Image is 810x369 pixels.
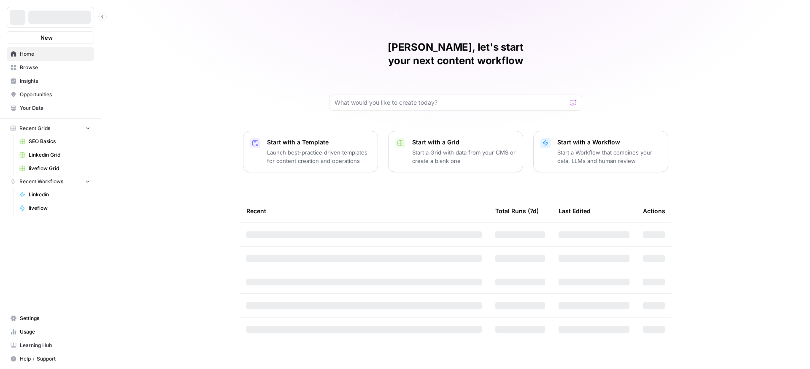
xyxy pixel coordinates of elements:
[7,101,94,115] a: Your Data
[16,148,94,162] a: Linkedin Grid
[335,98,567,107] input: What would you like to create today?
[16,188,94,201] a: Linkedin
[412,138,516,147] p: Start with a Grid
[20,355,90,363] span: Help + Support
[19,178,63,185] span: Recent Workflows
[533,131,668,172] button: Start with a WorkflowStart a Workflow that combines your data, LLMs and human review
[557,148,661,165] p: Start a Workflow that combines your data, LLMs and human review
[7,312,94,325] a: Settings
[20,91,90,98] span: Opportunities
[412,148,516,165] p: Start a Grid with data from your CMS or create a blank one
[557,138,661,147] p: Start with a Workflow
[388,131,523,172] button: Start with a GridStart a Grid with data from your CMS or create a blank one
[7,31,94,44] button: New
[7,339,94,352] a: Learning Hub
[243,131,378,172] button: Start with a TemplateLaunch best-practice driven templates for content creation and operations
[7,122,94,135] button: Recent Grids
[29,138,90,145] span: SEO Basics
[20,64,90,71] span: Browse
[7,175,94,188] button: Recent Workflows
[29,151,90,159] span: Linkedin Grid
[16,162,94,175] a: liveflow Grid
[19,125,50,132] span: Recent Grids
[267,138,371,147] p: Start with a Template
[29,204,90,212] span: liveflow
[29,191,90,198] span: Linkedin
[20,50,90,58] span: Home
[16,201,94,215] a: liveflow
[40,33,53,42] span: New
[7,352,94,366] button: Help + Support
[16,135,94,148] a: SEO Basics
[7,47,94,61] a: Home
[20,342,90,349] span: Learning Hub
[20,104,90,112] span: Your Data
[559,199,591,222] div: Last Edited
[7,325,94,339] a: Usage
[495,199,539,222] div: Total Runs (7d)
[7,61,94,74] a: Browse
[20,315,90,322] span: Settings
[20,328,90,336] span: Usage
[643,199,665,222] div: Actions
[246,199,482,222] div: Recent
[20,77,90,85] span: Insights
[7,74,94,88] a: Insights
[29,165,90,172] span: liveflow Grid
[329,41,582,68] h1: [PERSON_NAME], let's start your next content workflow
[267,148,371,165] p: Launch best-practice driven templates for content creation and operations
[7,88,94,101] a: Opportunities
